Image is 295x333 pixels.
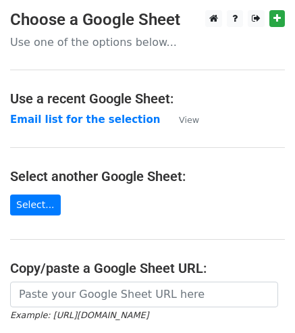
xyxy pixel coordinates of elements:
[10,168,285,184] h4: Select another Google Sheet:
[10,113,160,126] a: Email list for the selection
[165,113,199,126] a: View
[10,260,285,276] h4: Copy/paste a Google Sheet URL:
[179,115,199,125] small: View
[10,10,285,30] h3: Choose a Google Sheet
[10,35,285,49] p: Use one of the options below...
[10,310,149,320] small: Example: [URL][DOMAIN_NAME]
[10,195,61,215] a: Select...
[10,282,278,307] input: Paste your Google Sheet URL here
[10,91,285,107] h4: Use a recent Google Sheet:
